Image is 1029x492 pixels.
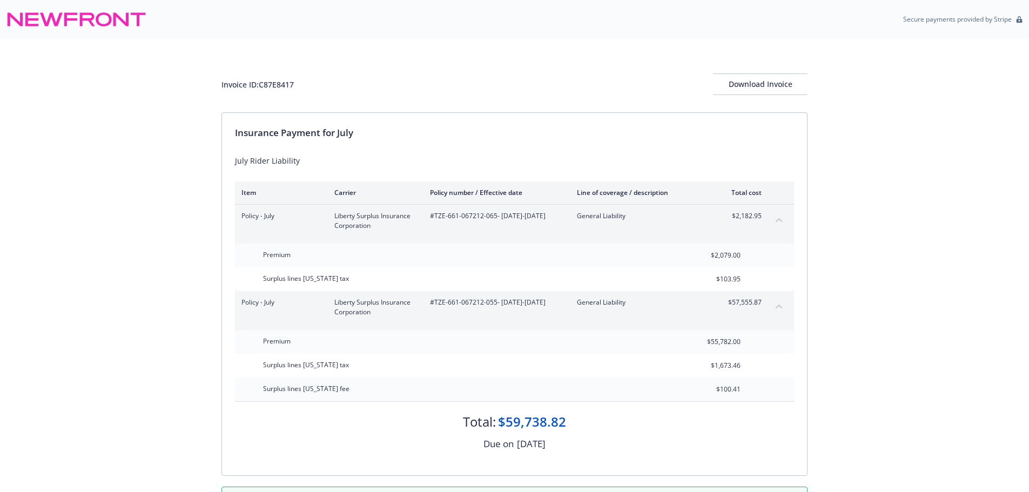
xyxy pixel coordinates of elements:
span: Policy - July [241,211,317,221]
div: Invoice ID: C87E8417 [221,79,294,90]
input: 0.00 [677,247,747,264]
input: 0.00 [677,334,747,350]
span: General Liability [577,211,704,221]
span: Surplus lines [US_STATE] tax [263,274,349,283]
div: [DATE] [517,437,546,451]
span: General Liability [577,298,704,307]
span: $2,182.95 [721,211,762,221]
div: Insurance Payment for July [235,126,794,140]
div: Policy - JulyLiberty Surplus Insurance Corporation#TZE-661-067212-055- [DATE]-[DATE]General Liabi... [235,291,794,323]
div: $59,738.82 [498,413,566,431]
p: Secure payments provided by Stripe [903,15,1012,24]
input: 0.00 [677,381,747,397]
div: Policy number / Effective date [430,188,560,197]
span: Surplus lines [US_STATE] fee [263,384,349,393]
div: Total: [463,413,496,431]
span: #TZE-661-067212-055 - [DATE]-[DATE] [430,298,560,307]
span: Premium [263,250,291,259]
div: July Rider Liability [235,155,794,166]
button: collapse content [770,298,788,315]
span: Liberty Surplus Insurance Corporation [334,298,413,317]
span: $57,555.87 [721,298,762,307]
span: Policy - July [241,298,317,307]
div: Line of coverage / description [577,188,704,197]
span: Surplus lines [US_STATE] tax [263,360,349,369]
span: Liberty Surplus Insurance Corporation [334,211,413,231]
div: Download Invoice [713,74,808,95]
span: Premium [263,336,291,346]
div: Carrier [334,188,413,197]
button: Download Invoice [713,73,808,95]
div: Item [241,188,317,197]
span: #TZE-661-067212-065 - [DATE]-[DATE] [430,211,560,221]
button: collapse content [770,211,788,228]
div: Policy - JulyLiberty Surplus Insurance Corporation#TZE-661-067212-065- [DATE]-[DATE]General Liabi... [235,205,794,237]
div: Due on [483,437,514,451]
input: 0.00 [677,271,747,287]
div: Total cost [721,188,762,197]
input: 0.00 [677,358,747,374]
